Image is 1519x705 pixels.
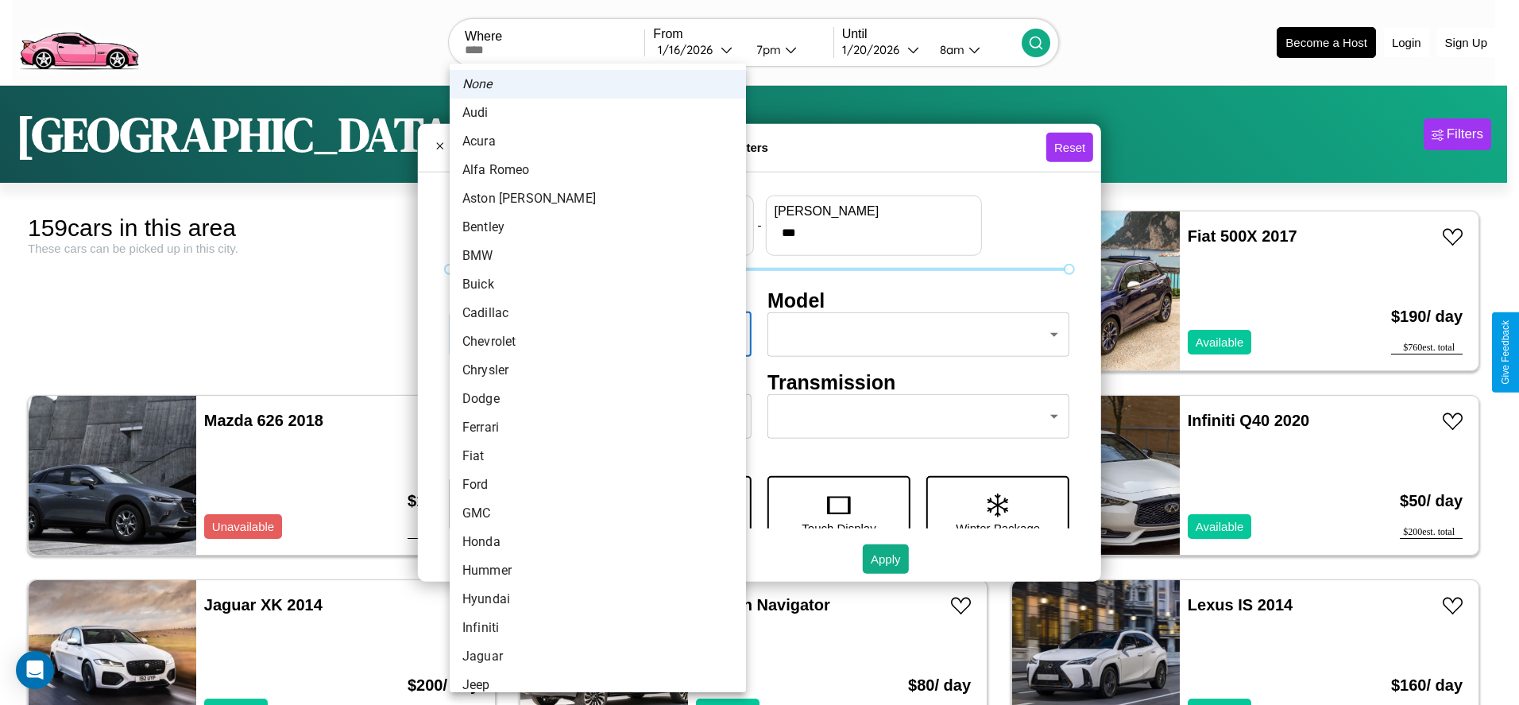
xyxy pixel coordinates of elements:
li: Hyundai [450,585,746,614]
li: Infiniti [450,614,746,642]
li: Chrysler [450,356,746,385]
li: Fiat [450,442,746,471]
li: Audi [450,99,746,127]
li: Jaguar [450,642,746,671]
li: Cadillac [450,299,746,327]
div: Give Feedback [1500,320,1511,385]
li: Aston [PERSON_NAME] [450,184,746,213]
li: Acura [450,127,746,156]
li: Hummer [450,556,746,585]
li: Ford [450,471,746,499]
li: Chevrolet [450,327,746,356]
li: Buick [450,270,746,299]
li: GMC [450,499,746,528]
li: Jeep [450,671,746,699]
li: BMW [450,242,746,270]
li: Dodge [450,385,746,413]
li: Bentley [450,213,746,242]
li: Alfa Romeo [450,156,746,184]
li: Ferrari [450,413,746,442]
li: Honda [450,528,746,556]
div: Open Intercom Messenger [16,651,54,689]
em: None [462,75,493,94]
